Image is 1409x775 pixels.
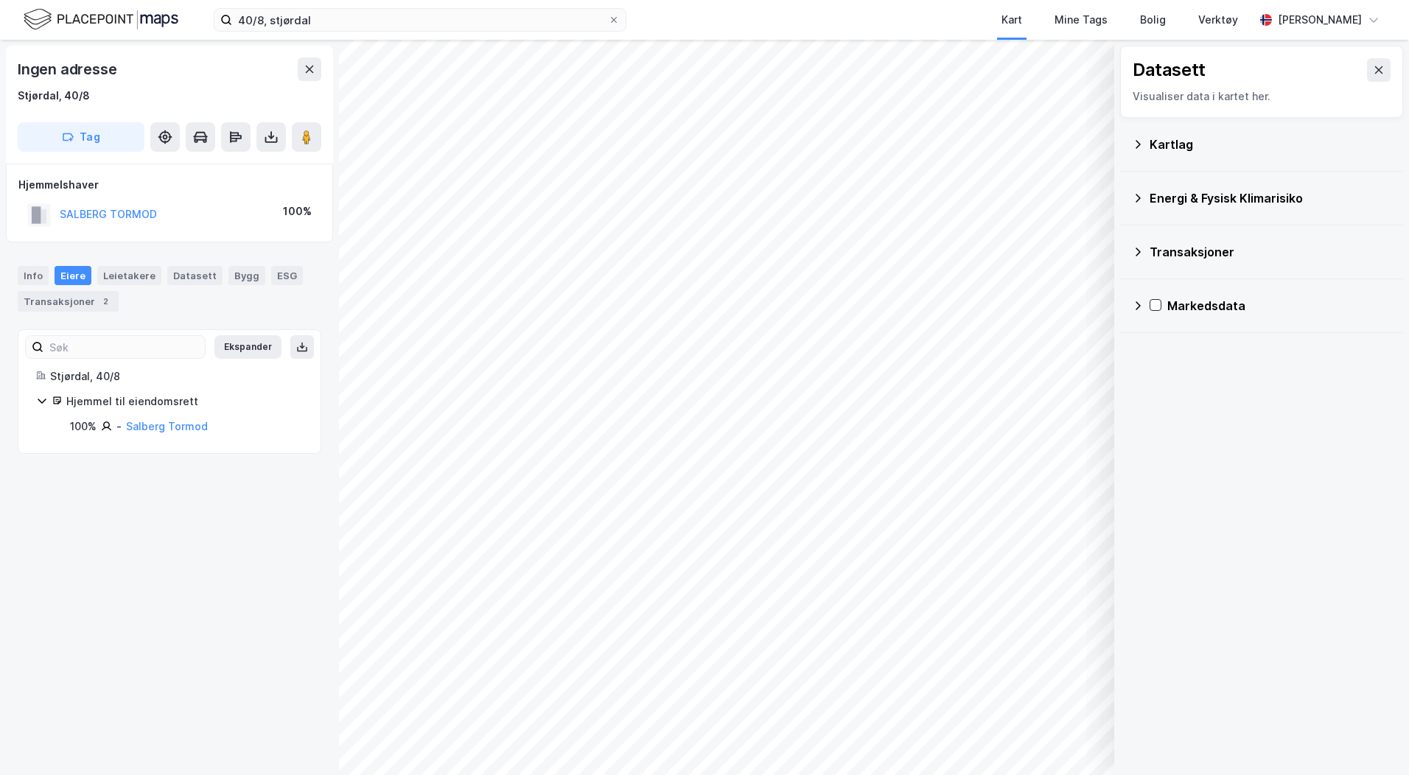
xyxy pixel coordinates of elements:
div: 2 [98,294,113,309]
div: Datasett [1133,58,1206,82]
div: - [116,418,122,435]
input: Søk [43,336,205,358]
button: Ekspander [214,335,282,359]
button: Tag [18,122,144,152]
div: Kartlag [1150,136,1391,153]
input: Søk på adresse, matrikkel, gårdeiere, leietakere eller personer [232,9,608,31]
div: 100% [283,203,312,220]
div: Visualiser data i kartet her. [1133,88,1391,105]
div: Energi & Fysisk Klimarisiko [1150,189,1391,207]
div: Bolig [1140,11,1166,29]
div: Mine Tags [1055,11,1108,29]
div: Verktøy [1198,11,1238,29]
div: Bygg [228,266,265,285]
a: Salberg Tormod [126,420,208,432]
div: [PERSON_NAME] [1278,11,1362,29]
div: Kart [1001,11,1022,29]
div: Stjørdal, 40/8 [18,87,90,105]
div: ESG [271,266,303,285]
iframe: Chat Widget [1335,704,1409,775]
div: Stjørdal, 40/8 [50,368,303,385]
div: Leietakere [97,266,161,285]
div: Info [18,266,49,285]
img: logo.f888ab2527a4732fd821a326f86c7f29.svg [24,7,178,32]
div: Markedsdata [1167,297,1391,315]
div: Hjemmelshaver [18,176,321,194]
div: Ingen adresse [18,57,119,81]
div: Kontrollprogram for chat [1335,704,1409,775]
div: Hjemmel til eiendomsrett [66,393,303,410]
div: Transaksjoner [18,291,119,312]
div: Datasett [167,266,223,285]
div: Transaksjoner [1150,243,1391,261]
div: Eiere [55,266,91,285]
div: 100% [70,418,97,435]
